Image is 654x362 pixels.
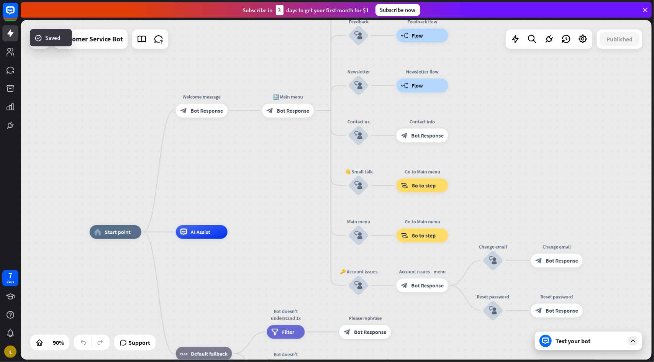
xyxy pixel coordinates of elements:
[354,31,363,40] i: block_user_input
[391,68,453,75] div: Newsletter flow
[94,229,101,236] i: home_2
[2,270,18,286] a: 7 days
[191,350,227,357] span: Default fallback
[262,308,310,322] div: Bot doesn't understand 1x
[8,272,12,279] div: 7
[411,32,423,39] span: Flow
[391,268,453,275] div: Account issues - menu
[338,68,379,75] div: Newsletter
[334,315,396,322] div: Please rephrase
[51,336,66,349] div: 90%
[391,168,453,175] div: Go to Main menu
[401,132,408,139] i: block_bot_response
[4,346,16,358] div: IL
[180,350,187,357] i: block_fallback
[354,281,363,290] i: block_user_input
[266,107,273,114] i: block_bot_response
[411,132,444,139] span: Bot Response
[535,307,542,314] i: block_bot_response
[600,32,639,46] button: Published
[535,257,542,264] i: block_bot_response
[401,232,408,239] i: block_goto
[338,118,379,125] div: Contact us
[105,229,131,236] span: Start point
[354,181,363,190] i: block_user_input
[401,82,408,89] i: builder_tree
[338,18,379,25] div: Feedback
[401,32,408,39] i: builder_tree
[354,329,387,336] span: Bot Response
[489,256,497,265] i: block_user_input
[276,5,284,15] div: 3
[472,293,514,300] div: Reset password
[190,229,210,236] span: AI Assist
[344,329,351,336] i: block_bot_response
[401,182,408,189] i: block_goto
[34,34,42,42] i: success
[391,118,453,125] div: Contact info
[556,337,624,345] div: Test your bot
[354,131,363,140] i: block_user_input
[546,257,578,264] span: Bot Response
[411,182,436,189] span: Go to step
[7,279,14,284] div: days
[411,82,423,89] span: Flow
[170,93,233,100] div: Welcome message
[354,81,363,90] i: block_user_input
[375,4,420,16] div: Subscribe now
[243,5,369,15] div: Subscribe in days to get your first month for $1
[282,329,294,336] span: Filter
[546,307,578,314] span: Bot Response
[489,306,497,315] i: block_user_input
[338,168,379,175] div: 👋 Small talk
[338,218,379,225] div: Main menu
[391,218,453,225] div: Go to Main menu
[45,34,60,42] span: Saved
[128,336,150,349] span: Support
[526,293,588,300] div: Reset password
[6,3,29,26] button: Open LiveChat chat widget
[180,107,187,114] i: block_bot_response
[411,282,444,289] span: Bot Response
[59,29,123,49] div: Customer Service Bot
[354,231,363,240] i: block_user_input
[391,18,453,25] div: Feedback flow
[277,107,309,114] span: Bot Response
[526,243,588,250] div: Change email
[190,107,223,114] span: Bot Response
[257,93,319,100] div: 🔙 Main menu
[401,282,408,289] i: block_bot_response
[271,329,279,336] i: filter
[472,243,514,250] div: Change email
[338,268,379,275] div: 🔑 Account issues
[411,232,436,239] span: Go to step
